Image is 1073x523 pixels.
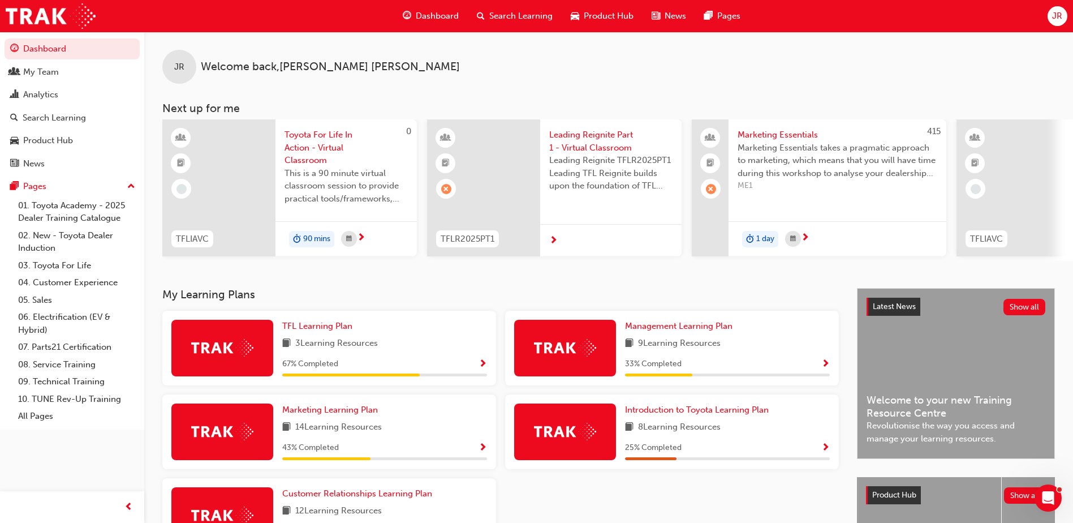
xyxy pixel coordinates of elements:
span: Management Learning Plan [625,321,732,331]
span: up-icon [127,179,135,194]
span: book-icon [282,337,291,351]
span: Revolutionise the way you access and manage your learning resources. [867,419,1045,445]
span: 33 % Completed [625,358,682,371]
span: prev-icon [124,500,133,515]
a: car-iconProduct Hub [562,5,643,28]
span: 90 mins [303,233,330,246]
span: next-icon [801,233,809,243]
button: Show all [1003,299,1046,315]
img: Trak [534,423,596,440]
span: people-icon [706,131,714,145]
span: calendar-icon [346,232,352,246]
span: book-icon [625,337,634,351]
span: 14 Learning Resources [295,421,382,435]
span: Marketing Learning Plan [282,405,378,415]
span: Welcome to your new Training Resource Centre [867,394,1045,419]
a: search-iconSearch Learning [468,5,562,28]
span: 0 [406,126,411,136]
span: next-icon [549,236,558,246]
a: 01. Toyota Academy - 2025 Dealer Training Catalogue [14,197,140,227]
a: Latest NewsShow allWelcome to your new Training Resource CentreRevolutionise the way you access a... [857,288,1055,459]
a: news-iconNews [643,5,695,28]
span: Marketing Essentials takes a pragmatic approach to marketing, which means that you will have time... [738,142,937,180]
div: Analytics [23,88,58,101]
img: Trak [191,423,253,440]
a: Search Learning [5,108,140,128]
div: My Team [23,66,59,79]
span: 415 [927,126,941,136]
span: book-icon [282,421,291,435]
iframe: Intercom live chat [1035,485,1062,512]
img: Trak [6,3,96,29]
a: 0TFLIAVCToyota For Life In Action - Virtual ClassroomThis is a 90 minute virtual classroom sessio... [162,119,417,256]
span: 1 day [756,233,774,246]
a: 07. Parts21 Certification [14,338,140,356]
span: guage-icon [403,9,411,23]
span: JR [1052,10,1062,23]
span: Customer Relationships Learning Plan [282,488,432,499]
img: Trak [534,339,596,357]
span: TFLIAVC [176,233,209,246]
span: search-icon [10,113,18,123]
a: 06. Electrification (EV & Hybrid) [14,308,140,338]
span: TFLIAVC [970,233,1003,246]
a: Marketing Learning Plan [282,404,382,417]
button: DashboardMy TeamAnalyticsSearch LearningProduct HubNews [5,36,140,176]
span: Leading Reignite Part 1 - Virtual Classroom [549,128,673,154]
div: News [23,157,45,170]
a: TFL Learning Plan [282,320,357,333]
span: 25 % Completed [625,441,682,455]
span: pages-icon [10,182,19,192]
a: 08. Service Training [14,356,140,374]
a: TFLR2025PT1Leading Reignite Part 1 - Virtual ClassroomLeading Reignite TFLR2025PT1 Leading TFL Re... [427,119,682,256]
span: Show Progress [821,443,830,453]
span: guage-icon [10,44,19,54]
a: News [5,153,140,174]
button: Show Progress [479,357,487,371]
button: Show Progress [479,441,487,455]
a: 02. New - Toyota Dealer Induction [14,227,140,257]
span: duration-icon [293,232,301,247]
a: 09. Technical Training [14,373,140,391]
a: guage-iconDashboard [394,5,468,28]
span: Leading Reignite TFLR2025PT1 Leading TFL Reignite builds upon the foundation of TFL Reignite, rea... [549,154,673,192]
span: 9 Learning Resources [638,337,721,351]
span: car-icon [10,136,19,146]
a: Product HubShow all [866,486,1046,504]
span: This is a 90 minute virtual classroom session to provide practical tools/frameworks, behaviours a... [285,167,408,205]
span: news-icon [652,9,660,23]
span: book-icon [625,421,634,435]
span: news-icon [10,159,19,169]
span: learningRecordVerb_NONE-icon [971,184,981,194]
span: learningResourceType_INSTRUCTOR_LED-icon [442,131,450,145]
span: Latest News [873,302,916,311]
span: people-icon [10,67,19,78]
a: Customer Relationships Learning Plan [282,487,437,500]
img: Trak [191,339,253,357]
span: TFL Learning Plan [282,321,352,331]
div: Product Hub [23,134,73,147]
button: Show Progress [821,357,830,371]
span: pages-icon [704,9,713,23]
a: Management Learning Plan [625,320,737,333]
span: Welcome back , [PERSON_NAME] [PERSON_NAME] [201,61,460,74]
a: 04. Customer Experience [14,274,140,291]
button: Show Progress [821,441,830,455]
a: Latest NewsShow all [867,298,1045,316]
span: Search Learning [489,10,553,23]
span: booktick-icon [971,156,979,171]
h3: Next up for me [144,102,1073,115]
span: booktick-icon [706,156,714,171]
span: next-icon [357,233,365,243]
h3: My Learning Plans [162,288,839,301]
a: Introduction to Toyota Learning Plan [625,404,773,417]
span: 67 % Completed [282,358,338,371]
span: learningRecordVerb_ABSENT-icon [441,184,451,194]
a: pages-iconPages [695,5,749,28]
a: Dashboard [5,38,140,59]
a: My Team [5,62,140,83]
span: learningRecordVerb_NONE-icon [176,184,187,194]
span: Show Progress [479,443,487,453]
span: 43 % Completed [282,441,339,455]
